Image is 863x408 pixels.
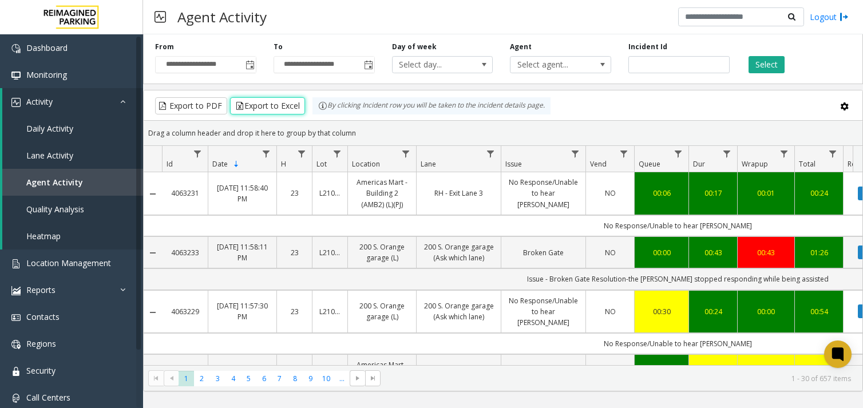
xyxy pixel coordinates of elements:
[353,374,362,383] span: Go to the next page
[215,241,270,263] a: [DATE] 11:58:11 PM
[508,295,579,328] a: No Response/Unable to hear [PERSON_NAME]
[605,188,616,198] span: NO
[2,88,143,115] a: Activity
[179,371,194,386] span: Page 1
[2,223,143,249] a: Heatmap
[693,159,705,169] span: Dur
[508,247,579,258] a: Broken Gate
[505,159,522,169] span: Issue
[639,159,660,169] span: Queue
[26,150,73,161] span: Lane Activity
[26,204,84,215] span: Quality Analysis
[392,42,437,52] label: Day of week
[719,146,735,161] a: Dur Filter Menu
[423,188,494,199] a: RH - Exit Lane 3
[26,311,60,322] span: Contacts
[169,306,201,317] a: 4063229
[696,247,730,258] a: 00:43
[745,306,787,317] a: 00:00
[319,306,341,317] a: L21086700
[26,284,56,295] span: Reports
[355,177,409,210] a: Americas Mart - Building 2 (AMB2) (L)(PJ)
[212,159,228,169] span: Date
[319,371,334,386] span: Page 10
[281,159,286,169] span: H
[243,57,256,73] span: Toggle popup
[26,258,111,268] span: Location Management
[696,188,730,199] a: 00:17
[605,307,616,316] span: NO
[11,98,21,107] img: 'icon'
[840,11,849,23] img: logout
[11,286,21,295] img: 'icon'
[210,371,225,386] span: Page 3
[284,306,305,317] a: 23
[144,189,162,199] a: Collapse Details
[362,57,374,73] span: Toggle popup
[590,159,607,169] span: Vend
[144,123,862,143] div: Drag a column header and drop it here to group by that column
[777,146,792,161] a: Wrapup Filter Menu
[11,259,21,268] img: 'icon'
[318,101,327,110] img: infoIcon.svg
[230,97,305,114] button: Export to Excel
[169,188,201,199] a: 4063231
[215,183,270,204] a: [DATE] 11:58:40 PM
[616,146,632,161] a: Vend Filter Menu
[825,146,841,161] a: Total Filter Menu
[26,392,70,403] span: Call Centers
[355,241,409,263] a: 200 S. Orange garage (L)
[421,159,436,169] span: Lane
[312,97,551,114] div: By clicking Incident row you will be taken to the incident details page.
[387,374,851,383] kendo-pager-info: 1 - 30 of 657 items
[172,3,272,31] h3: Agent Activity
[848,159,861,169] span: Rec.
[393,57,473,73] span: Select day...
[284,247,305,258] a: 23
[510,42,532,52] label: Agent
[155,3,166,31] img: pageIcon
[11,340,21,349] img: 'icon'
[225,371,241,386] span: Page 4
[642,306,682,317] a: 00:30
[749,56,785,73] button: Select
[745,247,787,258] a: 00:43
[11,313,21,322] img: 'icon'
[742,159,768,169] span: Wrapup
[355,359,409,393] a: Americas Mart - Building 2 (AMB2) (L)(PJ)
[26,177,83,188] span: Agent Activity
[810,11,849,23] a: Logout
[169,247,201,258] a: 4063233
[11,367,21,376] img: 'icon'
[26,365,56,376] span: Security
[274,42,283,52] label: To
[350,370,365,386] span: Go to the next page
[11,394,21,403] img: 'icon'
[155,42,174,52] label: From
[144,308,162,317] a: Collapse Details
[190,146,205,161] a: Id Filter Menu
[294,146,310,161] a: H Filter Menu
[241,371,256,386] span: Page 5
[671,146,686,161] a: Queue Filter Menu
[423,300,494,322] a: 200 S. Orange garage (Ask which lane)
[369,374,378,383] span: Go to the last page
[144,248,162,258] a: Collapse Details
[696,306,730,317] a: 00:24
[628,42,667,52] label: Incident Id
[144,146,862,365] div: Data table
[287,371,303,386] span: Page 8
[745,188,787,199] a: 00:01
[642,188,682,199] a: 00:06
[11,44,21,53] img: 'icon'
[802,188,836,199] a: 00:24
[319,247,341,258] a: L21086700
[642,247,682,258] a: 00:00
[483,146,498,161] a: Lane Filter Menu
